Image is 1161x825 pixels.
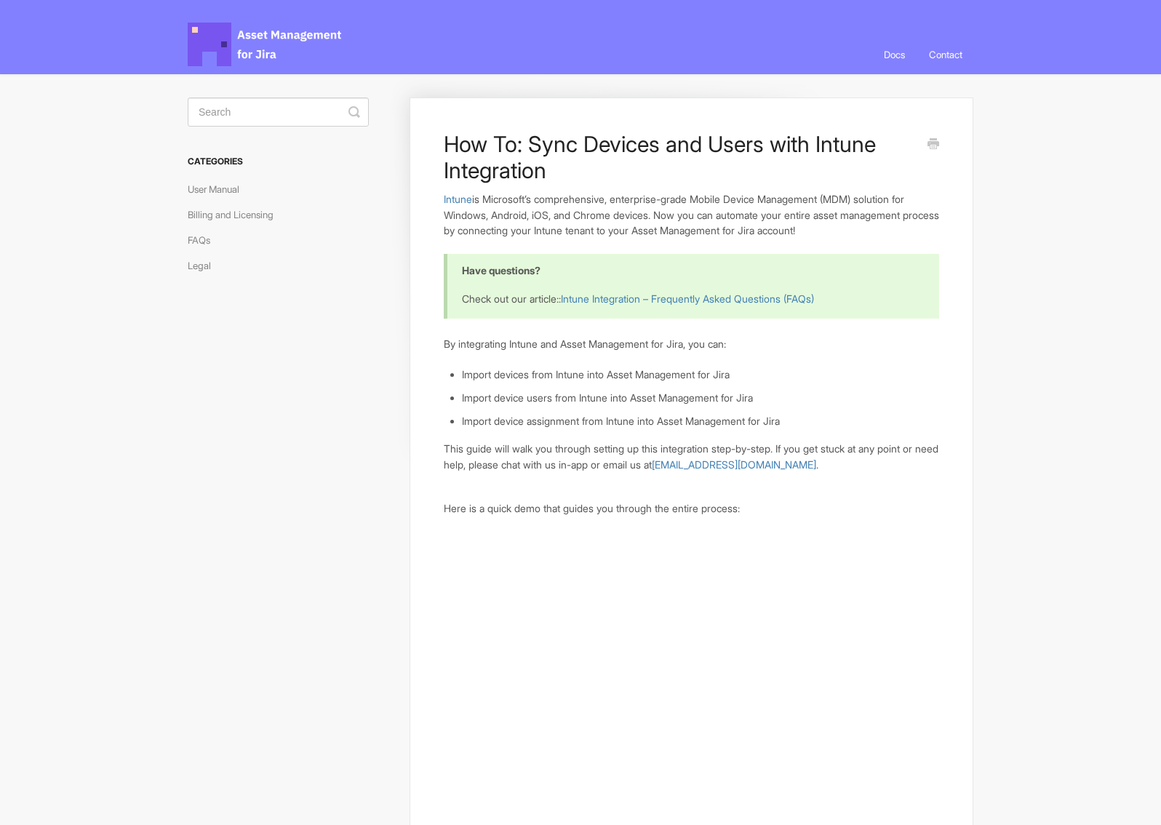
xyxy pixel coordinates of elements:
[188,148,369,175] h3: Categories
[462,413,939,429] li: Import device assignment from Intune into Asset Management for Jira
[462,390,939,406] li: Import device users from Intune into Asset Management for Jira
[462,367,939,383] li: Import devices from Intune into Asset Management for Jira
[444,131,917,183] h1: How To: Sync Devices and Users with Intune Integration
[918,35,973,74] a: Contact
[188,254,222,277] a: Legal
[188,203,284,226] a: Billing and Licensing
[462,291,921,307] p: Check out our article::
[188,178,250,201] a: User Manual
[188,228,221,252] a: FAQs
[652,458,816,471] a: [EMAIL_ADDRESS][DOMAIN_NAME]
[927,137,939,153] a: Print this Article
[188,97,369,127] input: Search
[561,292,814,305] a: Intune Integration – Frequently Asked Questions (FAQs)
[462,264,540,276] b: Have questions?
[444,191,939,239] p: is Microsoft’s comprehensive, enterprise-grade Mobile Device Management (MDM) solution for Window...
[444,336,939,352] p: By integrating Intune and Asset Management for Jira, you can:
[873,35,916,74] a: Docs
[444,501,939,517] p: Here is a quick demo that guides you through the entire process:
[188,23,343,66] span: Asset Management for Jira Docs
[444,441,939,472] p: This guide will walk you through setting up this integration step-by-step. If you get stuck at an...
[444,193,472,205] a: Intune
